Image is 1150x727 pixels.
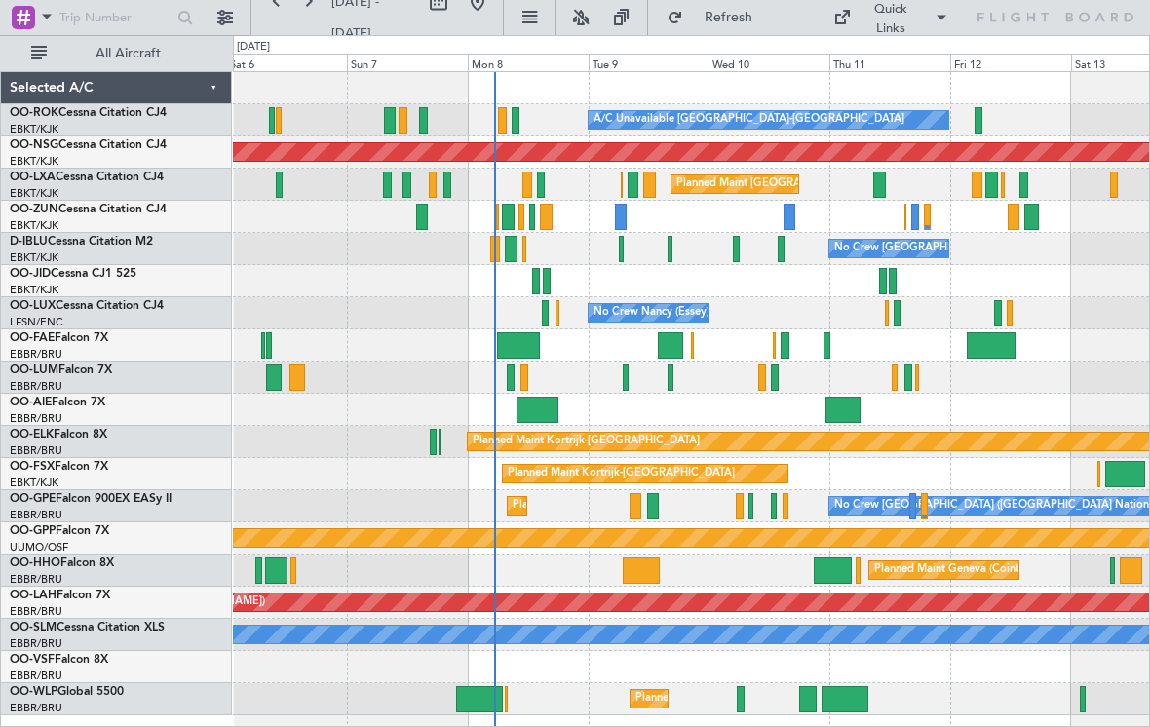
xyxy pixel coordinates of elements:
[10,443,62,458] a: EBBR/BRU
[658,2,775,33] button: Refresh
[10,557,60,569] span: OO-HHO
[10,379,62,394] a: EBBR/BRU
[51,47,206,60] span: All Aircraft
[10,669,62,683] a: EBBR/BRU
[10,397,105,408] a: OO-AIEFalcon 7X
[10,204,58,215] span: OO-ZUN
[10,268,136,280] a: OO-JIDCessna CJ1 525
[10,300,164,312] a: OO-LUXCessna Citation CJ4
[473,427,700,456] div: Planned Maint Kortrijk-[GEOGRAPHIC_DATA]
[10,107,58,119] span: OO-ROK
[10,186,58,201] a: EBKT/KJK
[10,236,153,248] a: D-IBLUCessna Citation M2
[10,172,56,183] span: OO-LXA
[10,139,58,151] span: OO-NSG
[10,654,55,666] span: OO-VSF
[10,218,58,233] a: EBKT/KJK
[10,622,57,633] span: OO-SLM
[10,397,52,408] span: OO-AIE
[10,590,57,601] span: OO-LAH
[594,298,709,327] div: No Crew Nancy (Essey)
[589,54,709,71] div: Tue 9
[347,54,468,71] div: Sun 7
[10,686,124,698] a: OO-WLPGlobal 5500
[824,2,958,33] button: Quick Links
[10,364,112,376] a: OO-LUMFalcon 7X
[10,557,114,569] a: OO-HHOFalcon 8X
[10,461,108,473] a: OO-FSXFalcon 7X
[21,38,211,69] button: All Aircraft
[10,347,62,362] a: EBBR/BRU
[513,491,865,520] div: Planned Maint [GEOGRAPHIC_DATA] ([GEOGRAPHIC_DATA] National)
[10,525,56,537] span: OO-GPP
[594,105,904,134] div: A/C Unavailable [GEOGRAPHIC_DATA]-[GEOGRAPHIC_DATA]
[10,429,54,440] span: OO-ELK
[10,300,56,312] span: OO-LUX
[226,54,347,71] div: Sat 6
[10,429,107,440] a: OO-ELKFalcon 8X
[10,654,108,666] a: OO-VSFFalcon 8X
[10,268,51,280] span: OO-JID
[468,54,589,71] div: Mon 8
[10,250,58,265] a: EBKT/KJK
[10,172,164,183] a: OO-LXACessna Citation CJ4
[635,684,776,713] div: Planned Maint Milan (Linate)
[508,459,735,488] div: Planned Maint Kortrijk-[GEOGRAPHIC_DATA]
[10,315,63,329] a: LFSN/ENC
[10,622,165,633] a: OO-SLMCessna Citation XLS
[10,636,62,651] a: EBBR/BRU
[59,3,172,32] input: Trip Number
[10,525,109,537] a: OO-GPPFalcon 7X
[10,476,58,490] a: EBKT/KJK
[709,54,829,71] div: Wed 10
[10,364,58,376] span: OO-LUM
[950,54,1071,71] div: Fri 12
[10,204,167,215] a: OO-ZUNCessna Citation CJ4
[10,139,167,151] a: OO-NSGCessna Citation CJ4
[10,107,167,119] a: OO-ROKCessna Citation CJ4
[10,283,58,297] a: EBKT/KJK
[10,236,48,248] span: D-IBLU
[10,461,55,473] span: OO-FSX
[10,154,58,169] a: EBKT/KJK
[829,54,950,71] div: Thu 11
[10,686,57,698] span: OO-WLP
[10,411,62,426] a: EBBR/BRU
[10,122,58,136] a: EBKT/KJK
[10,590,110,601] a: OO-LAHFalcon 7X
[10,508,62,522] a: EBBR/BRU
[10,332,108,344] a: OO-FAEFalcon 7X
[10,604,62,619] a: EBBR/BRU
[687,11,769,24] span: Refresh
[10,332,55,344] span: OO-FAE
[874,555,1035,585] div: Planned Maint Geneva (Cointrin)
[10,572,62,587] a: EBBR/BRU
[10,701,62,715] a: EBBR/BRU
[237,39,270,56] div: [DATE]
[10,493,172,505] a: OO-GPEFalcon 900EX EASy II
[10,540,68,555] a: UUMO/OSF
[676,170,1029,199] div: Planned Maint [GEOGRAPHIC_DATA] ([GEOGRAPHIC_DATA] National)
[10,493,56,505] span: OO-GPE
